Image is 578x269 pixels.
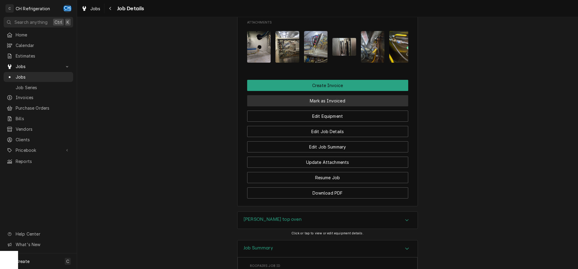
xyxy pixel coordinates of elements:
[16,241,70,248] span: What's New
[238,212,418,229] button: Accordion Details Expand Trigger
[67,19,69,25] span: K
[247,20,408,67] div: Attachments
[247,126,408,137] button: Edit Job Details
[63,4,72,13] div: CH
[247,122,408,137] div: Button Group Row
[247,172,408,183] button: Resume Job
[4,51,73,61] a: Estimates
[4,83,73,92] a: Job Series
[247,157,408,168] button: Update Attachments
[106,4,115,13] button: Navigate back
[4,72,73,82] a: Jobs
[389,31,413,63] img: CJTUVUZS2mfKdXaXhDJ6
[16,158,70,164] span: Reports
[4,40,73,50] a: Calendar
[247,91,408,106] div: Button Group Row
[63,4,72,13] div: Chris Hiraga's Avatar
[304,31,328,63] img: rgGsbg2GRyKupSB8R0iD
[14,19,48,25] span: Search anything
[4,61,73,71] a: Go to Jobs
[16,84,70,91] span: Job Series
[247,111,408,122] button: Edit Equipment
[16,94,70,101] span: Invoices
[4,92,73,102] a: Invoices
[247,95,408,106] button: Mark as Invoiced
[79,4,103,14] a: Jobs
[247,141,408,152] button: Edit Job Summary
[5,4,14,13] div: C
[4,156,73,166] a: Reports
[247,183,408,199] div: Button Group Row
[247,31,271,63] img: ZQE2Bo1rQ6DZou1iJKgP
[247,137,408,152] div: Button Group Row
[247,80,408,91] div: Button Group Row
[332,38,356,56] img: NGczDeJxSau5Nbi1xGiU
[16,259,30,264] span: Create
[361,31,385,63] img: JwSaM8acSjm3q3nf9PBI
[238,240,418,258] div: Accordion Header
[16,32,70,38] span: Home
[16,115,70,122] span: Bills
[247,168,408,183] div: Button Group Row
[244,217,302,222] h3: [PERSON_NAME] top oven
[247,106,408,122] div: Button Group Row
[16,53,70,59] span: Estimates
[4,103,73,113] a: Purchase Orders
[247,80,408,91] button: Create Invoice
[54,19,62,25] span: Ctrl
[90,5,101,12] span: Jobs
[16,42,70,48] span: Calendar
[4,145,73,155] a: Go to Pricebook
[250,264,405,268] span: Roopairs Job ID
[291,231,364,235] span: Click or tap to view or edit equipment details.
[4,30,73,40] a: Home
[115,5,144,13] span: Job Details
[237,211,418,229] div: Blodgett top oven
[66,258,69,264] span: C
[238,212,418,229] div: Accordion Header
[16,105,70,111] span: Purchase Orders
[247,26,408,67] span: Attachments
[16,126,70,132] span: Vendors
[4,135,73,145] a: Clients
[4,114,73,124] a: Bills
[4,239,73,249] a: Go to What's New
[247,187,408,199] button: Download PDF
[16,63,61,70] span: Jobs
[244,245,273,251] h3: Job Summary
[4,17,73,27] button: Search anythingCtrlK
[16,231,70,237] span: Help Center
[247,152,408,168] div: Button Group Row
[238,240,418,258] button: Accordion Details Expand Trigger
[16,147,61,153] span: Pricebook
[275,31,299,63] img: pVTimJ21QU29niVZOoMh
[247,80,408,199] div: Button Group
[4,229,73,239] a: Go to Help Center
[16,74,70,80] span: Jobs
[16,136,70,143] span: Clients
[4,124,73,134] a: Vendors
[247,20,408,25] span: Attachments
[16,5,50,12] div: CH Refrigeration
